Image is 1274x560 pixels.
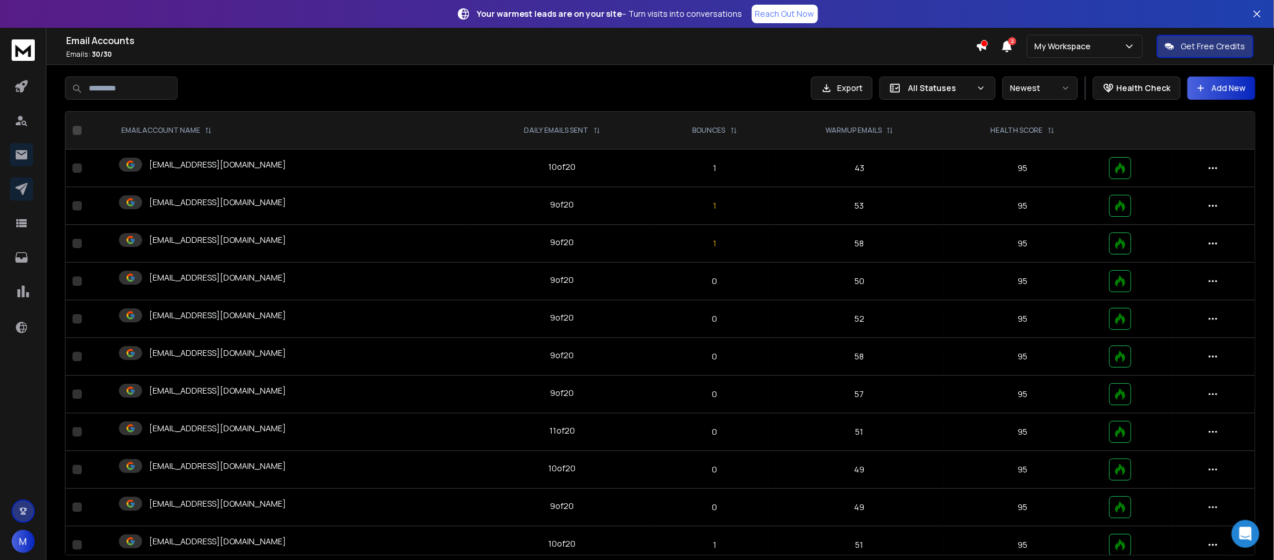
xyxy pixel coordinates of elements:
[149,310,286,321] p: [EMAIL_ADDRESS][DOMAIN_NAME]
[943,338,1103,376] td: 95
[776,225,943,263] td: 58
[549,538,576,550] div: 10 of 20
[943,225,1103,263] td: 95
[66,50,976,59] p: Emails :
[1157,35,1254,58] button: Get Free Credits
[524,126,589,135] p: DAILY EMAILS SENT
[551,387,574,399] div: 9 of 20
[661,162,769,174] p: 1
[776,451,943,489] td: 49
[551,237,574,248] div: 9 of 20
[826,126,882,135] p: WARMUP EMAILS
[693,126,726,135] p: BOUNCES
[149,423,286,434] p: [EMAIL_ADDRESS][DOMAIN_NAME]
[776,300,943,338] td: 52
[149,536,286,547] p: [EMAIL_ADDRESS][DOMAIN_NAME]
[752,5,818,23] a: Reach Out Now
[776,263,943,300] td: 50
[776,376,943,413] td: 57
[477,8,622,19] strong: Your warmest leads are on your site
[661,539,769,551] p: 1
[149,272,286,283] p: [EMAIL_ADDRESS][DOMAIN_NAME]
[121,126,212,135] div: EMAIL ACCOUNT NAME
[943,413,1103,451] td: 95
[551,312,574,323] div: 9 of 20
[1181,41,1246,52] p: Get Free Credits
[661,313,769,325] p: 0
[149,197,286,208] p: [EMAIL_ADDRESS][DOMAIN_NAME]
[551,199,574,210] div: 9 of 20
[149,234,286,246] p: [EMAIL_ADDRESS][DOMAIN_NAME]
[943,263,1103,300] td: 95
[776,413,943,451] td: 51
[943,451,1103,489] td: 95
[12,530,35,553] button: M
[755,8,815,20] p: Reach Out Now
[776,338,943,376] td: 58
[661,238,769,249] p: 1
[66,34,976,48] h1: Email Accounts
[477,8,743,20] p: – Turn visits into conversations
[1232,520,1259,548] div: Open Intercom Messenger
[943,300,1103,338] td: 95
[1034,41,1095,52] p: My Workspace
[551,350,574,361] div: 9 of 20
[549,463,576,474] div: 10 of 20
[776,150,943,187] td: 43
[811,77,873,100] button: Export
[549,161,576,173] div: 10 of 20
[1188,77,1255,100] button: Add New
[12,39,35,61] img: logo
[1117,82,1171,94] p: Health Check
[551,500,574,512] div: 9 of 20
[149,460,286,472] p: [EMAIL_ADDRESS][DOMAIN_NAME]
[661,501,769,513] p: 0
[661,464,769,475] p: 0
[149,385,286,397] p: [EMAIL_ADDRESS][DOMAIN_NAME]
[991,126,1043,135] p: HEALTH SCORE
[149,498,286,510] p: [EMAIL_ADDRESS][DOMAIN_NAME]
[943,150,1103,187] td: 95
[1093,77,1181,100] button: Health Check
[943,489,1103,526] td: 95
[776,187,943,225] td: 53
[908,82,972,94] p: All Statuses
[661,200,769,212] p: 1
[776,489,943,526] td: 49
[661,275,769,287] p: 0
[943,187,1103,225] td: 95
[661,426,769,438] p: 0
[549,425,575,437] div: 11 of 20
[943,376,1103,413] td: 95
[1008,37,1016,45] span: 2
[149,347,286,359] p: [EMAIL_ADDRESS][DOMAIN_NAME]
[1002,77,1078,100] button: Newest
[661,351,769,362] p: 0
[149,159,286,170] p: [EMAIL_ADDRESS][DOMAIN_NAME]
[92,49,112,59] span: 30 / 30
[661,388,769,400] p: 0
[551,274,574,286] div: 9 of 20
